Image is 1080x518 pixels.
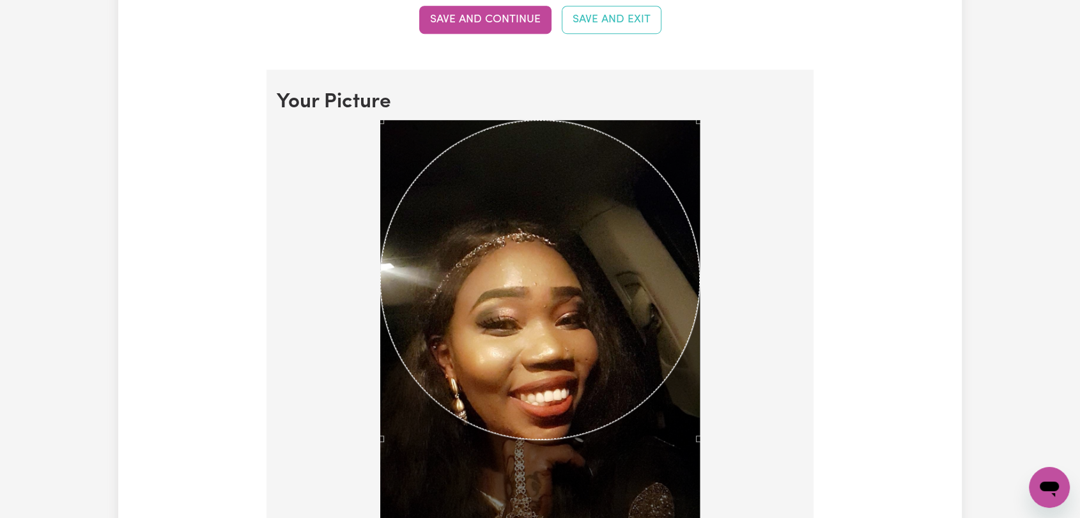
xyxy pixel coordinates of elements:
button: Save and Exit [562,6,661,34]
div: Use the arrow keys to move the crop selection area [380,120,700,439]
button: Save and continue [419,6,552,34]
iframe: Button to launch messaging window [1029,467,1070,508]
h2: Your Picture [277,90,803,114]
